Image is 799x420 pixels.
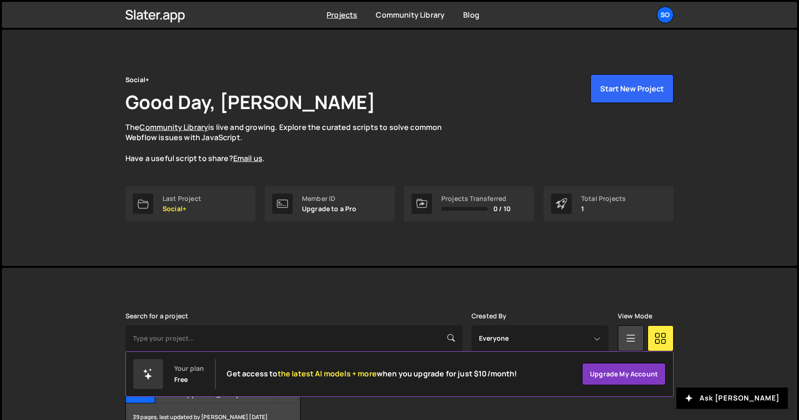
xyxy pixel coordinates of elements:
[676,388,788,409] button: Ask [PERSON_NAME]
[174,376,188,383] div: Free
[582,363,666,385] a: Upgrade my account
[441,195,511,202] div: Projects Transferred
[590,74,674,103] button: Start New Project
[163,195,201,202] div: Last Project
[581,195,626,202] div: Total Projects
[125,325,462,351] input: Type your project...
[463,10,479,20] a: Blog
[174,365,204,372] div: Your plan
[125,74,149,85] div: Social+
[139,122,208,132] a: Community Library
[163,205,201,213] p: Social+
[125,122,460,164] p: The is live and growing. Explore the curated scripts to solve common Webflow issues with JavaScri...
[125,89,375,115] h1: Good Day, [PERSON_NAME]
[618,312,652,320] label: View Mode
[160,391,272,399] small: Created by [PERSON_NAME]
[302,205,357,213] p: Upgrade to a Pro
[657,6,674,23] a: So
[581,205,626,213] p: 1
[302,195,357,202] div: Member ID
[227,369,517,378] h2: Get access to when you upgrade for just $10/month!
[233,153,262,163] a: Email us
[493,205,511,213] span: 0 / 10
[327,10,357,20] a: Projects
[472,312,507,320] label: Created By
[125,312,188,320] label: Search for a project
[125,186,255,221] a: Last Project Social+
[376,10,445,20] a: Community Library
[278,368,377,379] span: the latest AI models + more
